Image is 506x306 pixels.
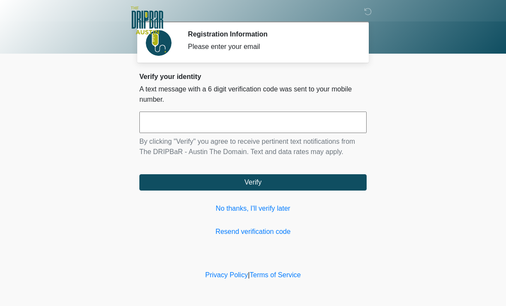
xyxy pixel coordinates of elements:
a: No thanks, I'll verify later [139,203,367,214]
img: The DRIPBaR - Austin The Domain Logo [131,6,163,34]
img: Agent Avatar [146,30,172,56]
p: By clicking "Verify" you agree to receive pertinent text notifications from The DRIPBaR - Austin ... [139,136,367,157]
a: Resend verification code [139,227,367,237]
button: Verify [139,174,367,191]
p: A text message with a 6 digit verification code was sent to your mobile number. [139,84,367,105]
h2: Verify your identity [139,73,367,81]
a: Privacy Policy [205,271,248,279]
a: | [248,271,250,279]
a: Terms of Service [250,271,301,279]
div: Please enter your email [188,42,354,52]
